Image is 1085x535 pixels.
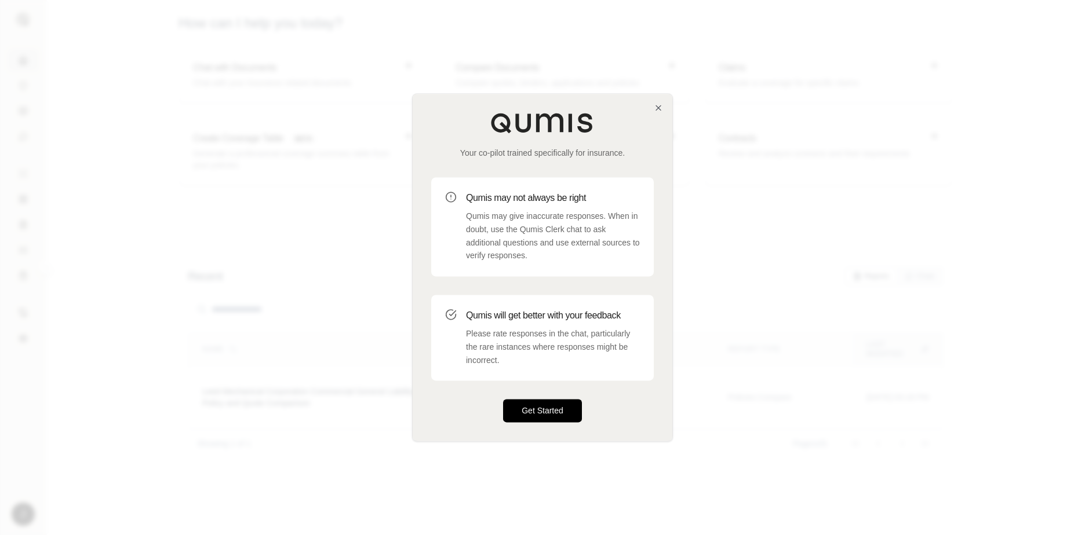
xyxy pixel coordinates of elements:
p: Please rate responses in the chat, particularly the rare instances where responses might be incor... [466,327,640,367]
h3: Qumis may not always be right [466,191,640,205]
p: Qumis may give inaccurate responses. When in doubt, use the Qumis Clerk chat to ask additional qu... [466,210,640,262]
p: Your co-pilot trained specifically for insurance. [431,147,654,159]
h3: Qumis will get better with your feedback [466,309,640,323]
button: Get Started [503,400,582,423]
img: Qumis Logo [490,112,595,133]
